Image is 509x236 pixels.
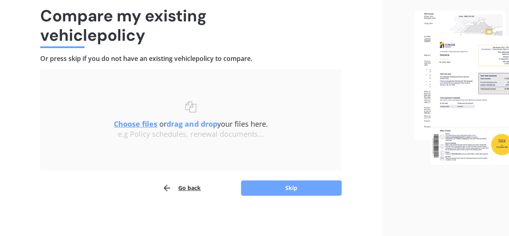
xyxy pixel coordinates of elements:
div: e.g Policy schedules, renewal documents... [56,130,326,139]
span: or your files here. [114,119,268,129]
u: Choose files [114,119,157,129]
b: drag and drop [167,119,217,129]
img: files.webp [414,11,509,165]
button: Skip [241,180,342,196]
h4: Or press skip if you do not have an existing vehicle policy to compare. [40,54,342,63]
h1: Compare my existing vehicle policy [40,6,342,45]
button: Go back [162,180,201,196]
